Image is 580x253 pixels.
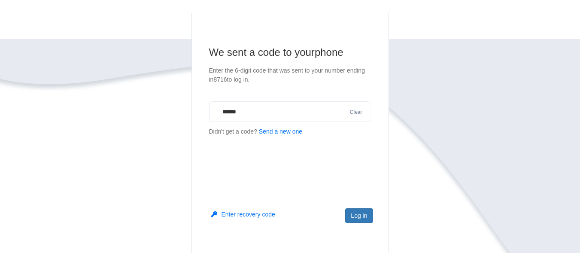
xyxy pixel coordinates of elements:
[347,108,365,116] button: Clear
[211,210,275,219] button: Enter recovery code
[209,127,371,136] p: Didn't get a code?
[345,208,373,223] button: Log in
[259,127,302,136] button: Send a new one
[209,66,371,84] p: Enter the 6-digit code that was sent to your number ending in 8716 to log in.
[209,46,371,59] h1: We sent a code to your phone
